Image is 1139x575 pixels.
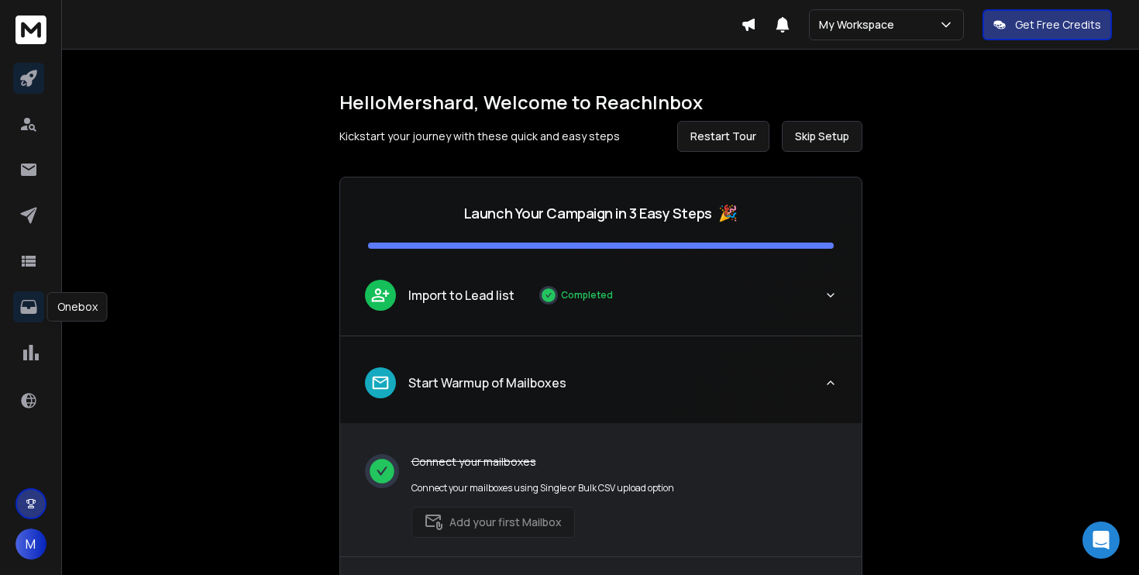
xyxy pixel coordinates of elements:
[561,289,613,301] p: Completed
[15,529,46,560] button: M
[339,129,620,144] p: Kickstart your journey with these quick and easy steps
[411,454,674,470] p: Connect your mailboxes
[370,373,391,393] img: lead
[782,121,862,152] button: Skip Setup
[795,129,849,144] span: Skip Setup
[1082,522,1120,559] div: Open Intercom Messenger
[718,202,738,224] span: 🎉
[340,355,862,423] button: leadStart Warmup of Mailboxes
[408,286,514,305] p: Import to Lead list
[340,267,862,336] button: leadImport to Lead listCompleted
[1015,17,1101,33] p: Get Free Credits
[408,374,566,392] p: Start Warmup of Mailboxes
[339,90,862,115] h1: Hello Mershard , Welcome to ReachInbox
[464,202,712,224] p: Launch Your Campaign in 3 Easy Steps
[370,285,391,305] img: lead
[982,9,1112,40] button: Get Free Credits
[677,121,769,152] button: Restart Tour
[47,292,108,322] div: Onebox
[819,17,900,33] p: My Workspace
[411,482,674,494] p: Connect your mailboxes using Single or Bulk CSV upload option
